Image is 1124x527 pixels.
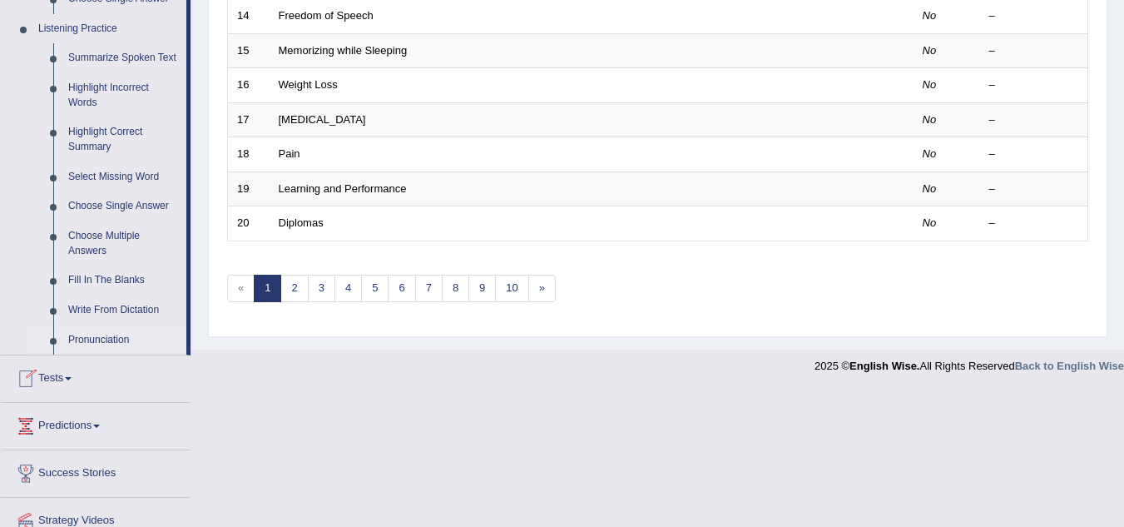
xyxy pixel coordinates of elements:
[468,275,496,302] a: 9
[815,350,1124,374] div: 2025 © All Rights Reserved
[61,326,186,355] a: Pronunciation
[61,43,186,73] a: Summarize Spoken Text
[61,221,186,266] a: Choose Multiple Answers
[849,360,919,372] strong: English Wise.
[279,44,408,57] a: Memorizing while Sleeping
[361,275,389,302] a: 5
[279,216,324,229] a: Diplomas
[989,216,1079,231] div: –
[989,8,1079,24] div: –
[254,275,281,302] a: 1
[31,14,186,44] a: Listening Practice
[923,9,937,22] em: No
[1,355,191,397] a: Tests
[495,275,528,302] a: 10
[61,191,186,221] a: Choose Single Answer
[442,275,469,302] a: 8
[279,9,374,22] a: Freedom of Speech
[923,44,937,57] em: No
[61,117,186,162] a: Highlight Correct Summary
[1,403,191,445] a: Predictions
[280,275,308,302] a: 2
[415,275,443,302] a: 7
[279,113,366,126] a: [MEDICAL_DATA]
[923,147,937,160] em: No
[923,78,937,91] em: No
[308,275,335,302] a: 3
[923,182,937,195] em: No
[279,182,407,195] a: Learning and Performance
[989,147,1079,162] div: –
[228,206,270,241] td: 20
[989,181,1079,197] div: –
[1015,360,1124,372] a: Back to English Wise
[923,113,937,126] em: No
[228,102,270,137] td: 17
[228,68,270,103] td: 16
[228,137,270,172] td: 18
[923,216,937,229] em: No
[228,33,270,68] td: 15
[528,275,556,302] a: »
[279,78,338,91] a: Weight Loss
[279,147,300,160] a: Pain
[61,266,186,296] a: Fill In The Blanks
[228,172,270,206] td: 19
[989,43,1079,59] div: –
[989,112,1079,128] div: –
[61,73,186,117] a: Highlight Incorrect Words
[227,275,255,302] span: «
[1,450,191,492] a: Success Stories
[989,77,1079,93] div: –
[388,275,415,302] a: 6
[61,162,186,192] a: Select Missing Word
[61,296,186,326] a: Write From Dictation
[334,275,362,302] a: 4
